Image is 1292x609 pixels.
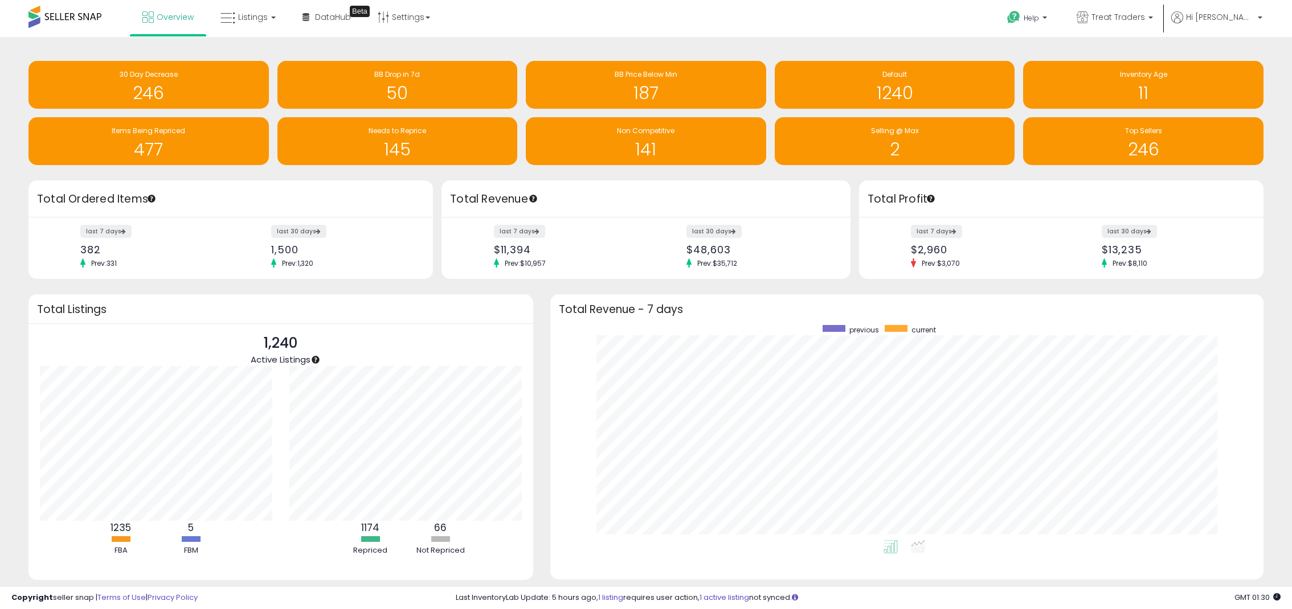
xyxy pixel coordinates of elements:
h1: 477 [34,140,263,159]
span: Prev: $3,070 [916,258,966,268]
a: Selling @ Max 2 [775,117,1015,165]
h1: 50 [283,84,512,102]
span: Active Listings [251,353,310,365]
h1: 187 [531,84,761,102]
b: 66 [434,521,447,534]
div: Tooltip anchor [310,355,321,365]
span: DataHub [315,11,351,23]
h3: Total Ordered Items [37,191,424,207]
label: last 7 days [80,225,132,238]
p: 1,240 [251,332,310,354]
span: Needs to Reprice [369,126,426,135]
div: Tooltip anchor [350,6,370,17]
div: Tooltip anchor [528,194,538,204]
b: 1174 [361,521,379,534]
i: Click here to read more about un-synced listings. [792,594,798,601]
a: BB Price Below Min 187 [526,61,766,109]
a: Terms of Use [97,592,146,603]
span: BB Drop in 7d [374,69,420,79]
a: 1 listing [598,592,623,603]
h1: 246 [34,84,263,102]
a: Needs to Reprice 145 [277,117,518,165]
a: Items Being Repriced 477 [28,117,269,165]
span: Help [1024,13,1039,23]
div: FBM [157,545,225,556]
span: 30 Day Decrease [120,69,178,79]
a: 1 active listing [700,592,749,603]
b: 5 [188,521,194,534]
a: Default 1240 [775,61,1015,109]
h3: Total Revenue [450,191,842,207]
div: seller snap | | [11,592,198,603]
a: Hi [PERSON_NAME] [1171,11,1262,37]
h3: Total Revenue - 7 days [559,305,1255,314]
b: 1235 [111,521,131,534]
strong: Copyright [11,592,53,603]
div: 382 [80,244,222,256]
span: Listings [238,11,268,23]
label: last 7 days [911,225,962,238]
label: last 30 days [271,225,326,238]
div: $13,235 [1102,244,1244,256]
div: FBA [87,545,155,556]
div: $11,394 [494,244,637,256]
div: Repriced [336,545,404,556]
h1: 1240 [780,84,1009,102]
h1: 11 [1029,84,1258,102]
span: BB Price Below Min [615,69,677,79]
a: Privacy Policy [148,592,198,603]
div: 1,500 [271,244,413,256]
span: Prev: 331 [85,258,122,268]
a: 30 Day Decrease 246 [28,61,269,109]
a: Top Sellers 246 [1023,117,1264,165]
span: Inventory Age [1120,69,1167,79]
span: Treat Traders [1091,11,1145,23]
span: Hi [PERSON_NAME] [1186,11,1254,23]
span: Top Sellers [1125,126,1162,135]
span: Prev: $35,712 [692,258,743,268]
a: Non Competitive 141 [526,117,766,165]
span: 2025-09-16 01:30 GMT [1234,592,1281,603]
a: Inventory Age 11 [1023,61,1264,109]
h1: 246 [1029,140,1258,159]
h1: 2 [780,140,1009,159]
span: Default [882,69,907,79]
label: last 30 days [686,225,742,238]
h3: Total Listings [37,305,525,314]
span: Selling @ Max [871,126,919,135]
div: $2,960 [911,244,1053,256]
a: BB Drop in 7d 50 [277,61,518,109]
h3: Total Profit [868,191,1255,207]
label: last 30 days [1102,225,1157,238]
div: Tooltip anchor [926,194,936,204]
div: Tooltip anchor [146,194,157,204]
i: Get Help [1007,10,1021,24]
span: current [911,325,936,335]
span: Overview [157,11,194,23]
label: last 7 days [494,225,545,238]
span: Non Competitive [617,126,674,135]
span: Prev: 1,320 [276,258,319,268]
h1: 141 [531,140,761,159]
span: Items Being Repriced [112,126,185,135]
span: Prev: $10,957 [499,258,551,268]
h1: 145 [283,140,512,159]
span: Prev: $8,110 [1107,258,1153,268]
span: previous [849,325,879,335]
div: Not Repriced [406,545,475,556]
div: Last InventoryLab Update: 5 hours ago, requires user action, not synced. [456,592,1281,603]
div: $48,603 [686,244,830,256]
a: Help [998,2,1058,37]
